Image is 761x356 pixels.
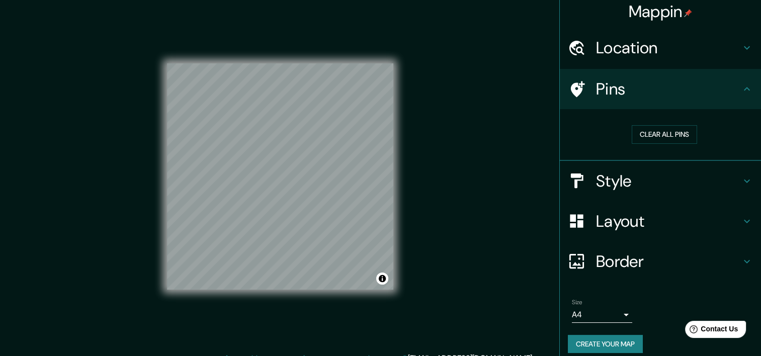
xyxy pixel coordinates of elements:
[596,79,741,99] h4: Pins
[560,69,761,109] div: Pins
[596,171,741,191] h4: Style
[572,298,582,306] label: Size
[560,201,761,241] div: Layout
[560,28,761,68] div: Location
[671,317,750,345] iframe: Help widget launcher
[376,273,388,285] button: Toggle attribution
[684,9,692,17] img: pin-icon.png
[560,241,761,282] div: Border
[596,38,741,58] h4: Location
[596,211,741,231] h4: Layout
[568,335,643,353] button: Create your map
[560,161,761,201] div: Style
[629,2,693,22] h4: Mappin
[167,63,393,290] canvas: Map
[596,251,741,272] h4: Border
[632,125,697,144] button: Clear all pins
[572,307,632,323] div: A4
